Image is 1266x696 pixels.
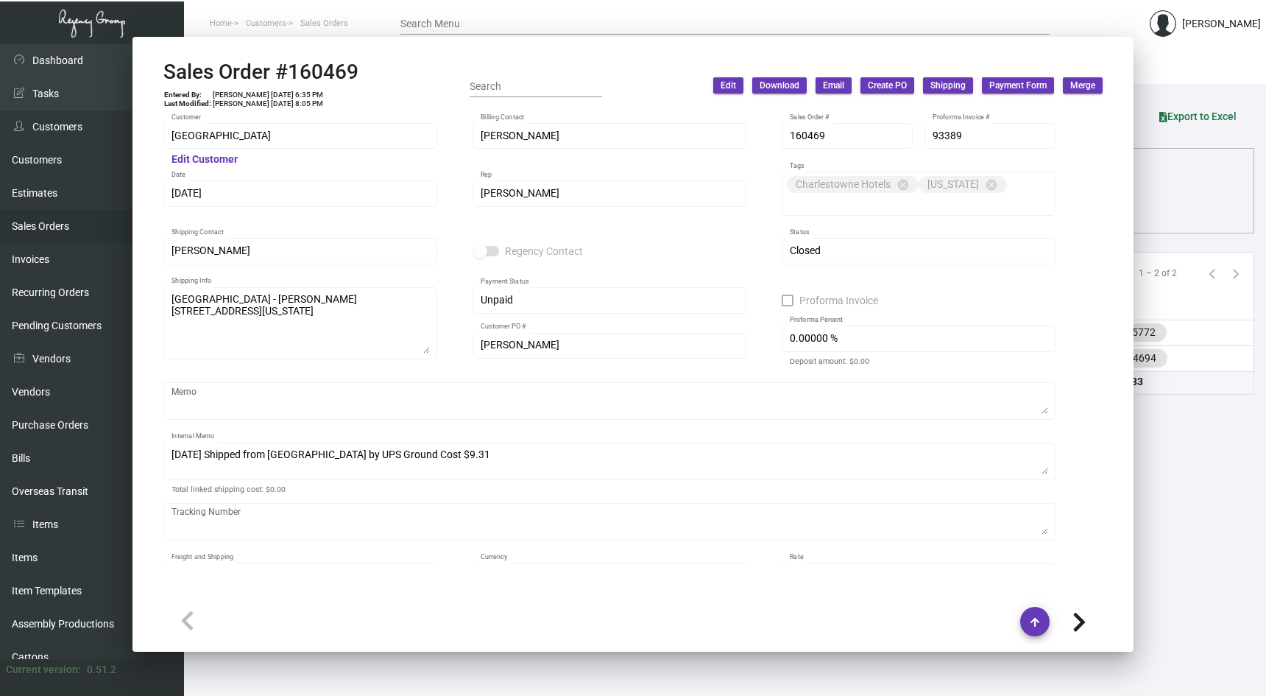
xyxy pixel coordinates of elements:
[1224,261,1248,285] button: Next page
[171,485,286,494] mat-hint: Total linked shipping cost: $0.00
[982,77,1054,94] button: Payment Form
[985,178,998,191] mat-icon: cancel
[212,91,324,99] td: [PERSON_NAME] [DATE] 6:35 PM
[6,662,81,678] div: Current version:
[790,245,821,256] span: Closed
[860,77,914,94] button: Create PO
[868,80,907,92] span: Create PO
[171,154,238,166] mat-hint: Edit Customer
[481,294,513,306] span: Unpaid
[1200,261,1224,285] button: Previous page
[1159,110,1237,122] span: Export to Excel
[989,80,1047,92] span: Payment Form
[713,77,743,94] button: Edit
[246,18,286,28] span: Customers
[919,176,1007,193] mat-chip: [US_STATE]
[930,80,966,92] span: Shipping
[163,91,212,99] td: Entered By:
[787,176,919,193] mat-chip: Charlestowne Hotels
[210,18,232,28] span: Home
[163,60,358,85] h2: Sales Order #160469
[760,80,799,92] span: Download
[1150,10,1176,37] img: admin@bootstrapmaster.com
[721,80,736,92] span: Edit
[1182,16,1261,32] div: [PERSON_NAME]
[1139,267,1177,280] div: 1 – 2 of 2
[505,242,583,260] span: Regency Contact
[823,80,844,92] span: Email
[1070,80,1095,92] span: Merge
[816,77,852,94] button: Email
[897,178,910,191] mat-icon: cancel
[212,99,324,108] td: [PERSON_NAME] [DATE] 8:05 PM
[799,292,878,309] span: Proforma Invoice
[87,662,116,678] div: 0.51.2
[752,77,807,94] button: Download
[923,77,973,94] button: Shipping
[1063,77,1103,94] button: Merge
[300,18,348,28] span: Sales Orders
[790,357,869,366] mat-hint: Deposit amount: $0.00
[163,99,212,108] td: Last Modified:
